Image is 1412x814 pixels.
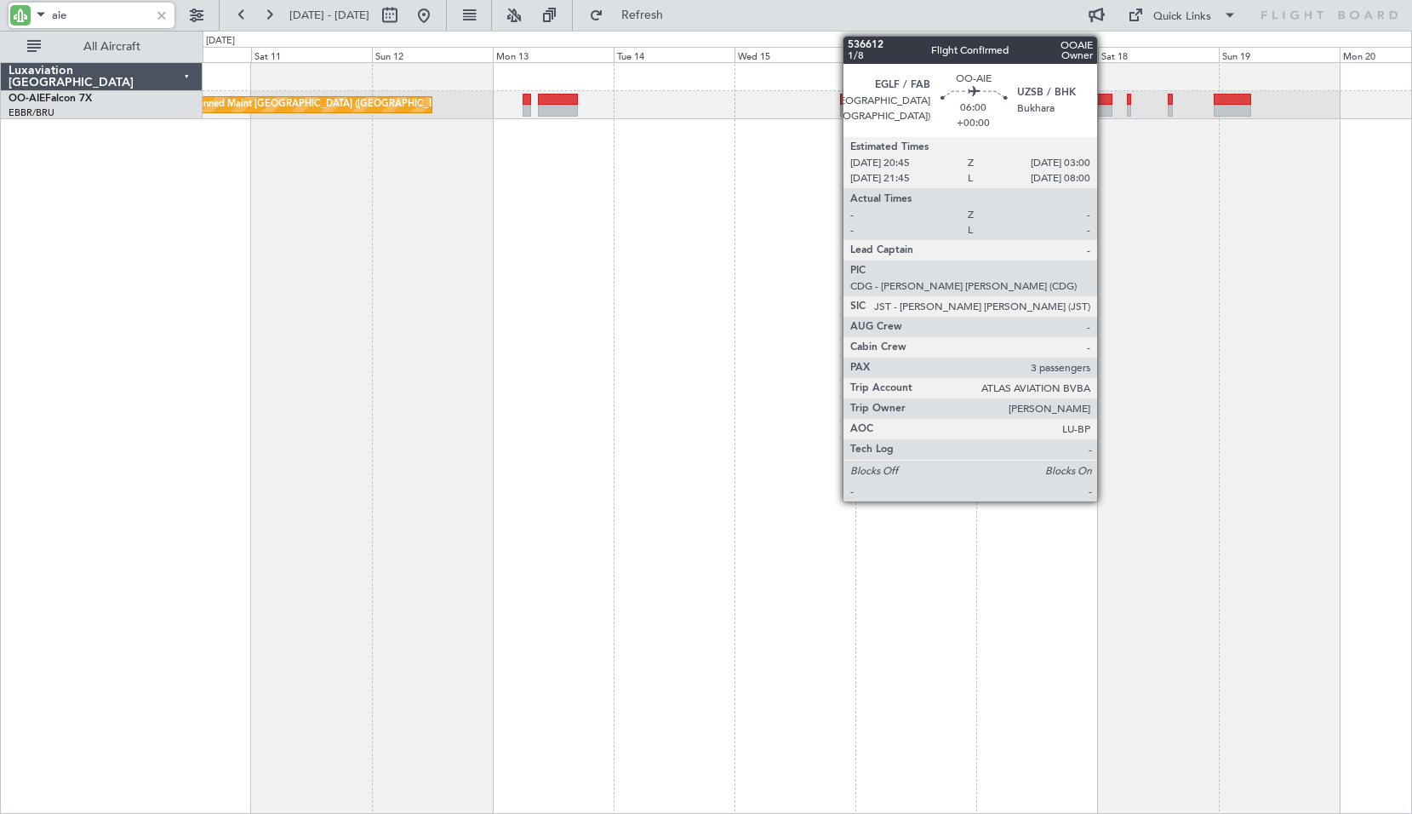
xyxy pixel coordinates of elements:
[206,34,235,49] div: [DATE]
[44,41,180,53] span: All Aircraft
[735,47,855,62] div: Wed 15
[1219,47,1340,62] div: Sun 19
[493,47,614,62] div: Mon 13
[1119,2,1245,29] button: Quick Links
[581,2,683,29] button: Refresh
[52,3,150,28] input: A/C (Reg. or Type)
[19,33,185,60] button: All Aircraft
[372,47,493,62] div: Sun 12
[251,47,372,62] div: Sat 11
[9,94,45,104] span: OO-AIE
[190,92,458,118] div: Planned Maint [GEOGRAPHIC_DATA] ([GEOGRAPHIC_DATA])
[289,8,369,23] span: [DATE] - [DATE]
[614,47,735,62] div: Tue 14
[976,47,1097,62] div: Fri 17
[1153,9,1211,26] div: Quick Links
[1098,47,1219,62] div: Sat 18
[9,94,92,104] a: OO-AIEFalcon 7X
[9,106,54,119] a: EBBR/BRU
[855,47,976,62] div: Thu 16
[607,9,678,21] span: Refresh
